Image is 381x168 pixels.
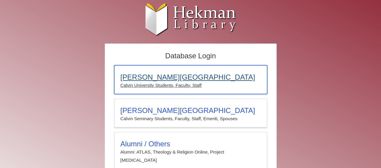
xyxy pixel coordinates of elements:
h3: Alumni / Others [120,140,261,148]
p: Calvin University Students, Faculty, Staff [120,81,261,89]
h3: [PERSON_NAME][GEOGRAPHIC_DATA] [120,73,261,81]
a: [PERSON_NAME][GEOGRAPHIC_DATA]Calvin Seminary Students, Faculty, Staff, Emeriti, Spouses [114,99,267,127]
a: [PERSON_NAME][GEOGRAPHIC_DATA]Calvin University Students, Faculty, Staff [114,65,267,94]
h2: Database Login [111,50,270,62]
p: Alumni: ATLAS, Theology & Religion Online, Project [MEDICAL_DATA] [120,148,261,164]
h3: [PERSON_NAME][GEOGRAPHIC_DATA] [120,106,261,115]
p: Calvin Seminary Students, Faculty, Staff, Emeriti, Spouses [120,115,261,123]
summary: Alumni / OthersAlumni: ATLAS, Theology & Religion Online, Project [MEDICAL_DATA] [120,140,261,164]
